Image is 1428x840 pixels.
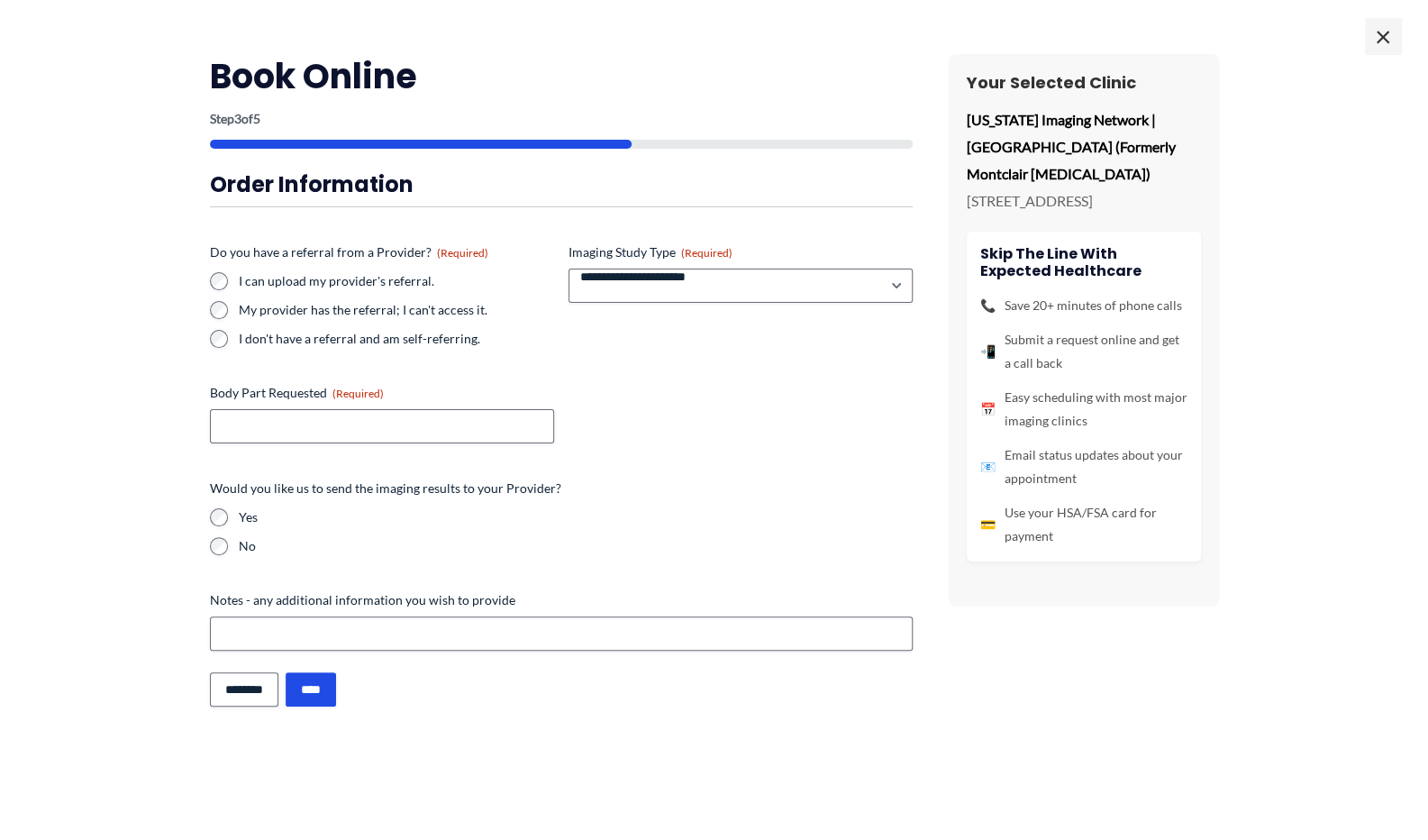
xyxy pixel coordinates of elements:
[210,479,561,498] legend: Would you like us to send the imaging results to your Provider?
[980,455,996,479] span: 📧
[980,386,1187,433] li: Easy scheduling with most major imaging clinics
[210,54,913,98] h2: Book Online
[967,187,1201,215] p: [STREET_ADDRESS]
[967,72,1201,93] h3: Your Selected Clinic
[568,243,913,261] label: Imaging Study Type
[980,513,996,536] span: 💳
[1365,18,1401,54] span: ×
[239,330,554,348] label: I don't have a referral and am self-referring.
[980,245,1187,279] h4: Skip the line with Expected Healthcare
[210,170,913,198] h3: Order Information
[210,113,913,125] p: Step of
[210,591,913,609] label: Notes - any additional information you wish to provide
[980,294,1187,317] li: Save 20+ minutes of phone calls
[980,397,996,421] span: 📅
[239,508,913,526] label: Yes
[681,246,732,260] span: (Required)
[210,243,488,261] legend: Do you have a referral from a Provider?
[210,384,554,402] label: Body Part Requested
[239,537,913,555] label: No
[332,387,384,400] span: (Required)
[980,443,1187,490] li: Email status updates about your appointment
[980,294,996,317] span: 📞
[239,301,554,319] label: My provider has the referral; I can't access it.
[239,272,554,290] label: I can upload my provider's referral.
[437,246,488,260] span: (Required)
[967,106,1201,187] p: [US_STATE] Imaging Network | [GEOGRAPHIC_DATA] (Formerly Montclair [MEDICAL_DATA])
[980,340,996,363] span: 📲
[980,328,1187,375] li: Submit a request online and get a call back
[253,111,260,126] span: 5
[980,501,1187,548] li: Use your HSA/FSA card for payment
[234,111,241,126] span: 3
